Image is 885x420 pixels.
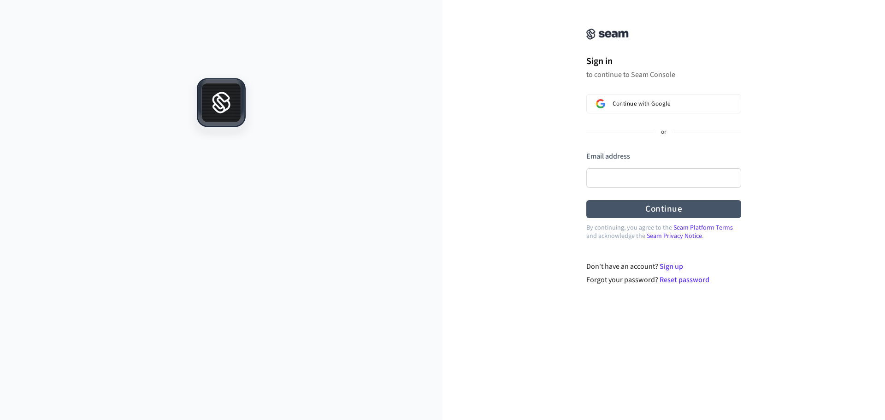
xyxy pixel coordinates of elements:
[673,223,733,232] a: Seam Platform Terms
[586,261,742,272] div: Don't have an account?
[586,94,741,113] button: Sign in with GoogleContinue with Google
[586,70,741,79] p: to continue to Seam Console
[586,274,742,285] div: Forgot your password?
[647,231,702,241] a: Seam Privacy Notice
[660,275,709,285] a: Reset password
[586,200,741,218] button: Continue
[586,54,741,68] h1: Sign in
[596,99,605,108] img: Sign in with Google
[586,151,630,161] label: Email address
[586,29,629,40] img: Seam Console
[660,261,683,272] a: Sign up
[613,100,670,107] span: Continue with Google
[586,224,741,240] p: By continuing, you agree to the and acknowledge the .
[661,128,667,136] p: or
